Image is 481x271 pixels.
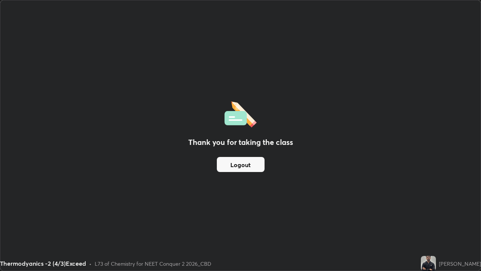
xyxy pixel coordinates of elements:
img: offlineFeedback.1438e8b3.svg [224,99,257,128]
h2: Thank you for taking the class [188,137,293,148]
img: 213def5e5dbf4e79a6b4beccebb68028.jpg [421,256,436,271]
button: Logout [217,157,265,172]
div: [PERSON_NAME] [439,260,481,268]
div: L73 of Chemistry for NEET Conquer 2 2026_CBD [95,260,211,268]
div: • [89,260,92,268]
